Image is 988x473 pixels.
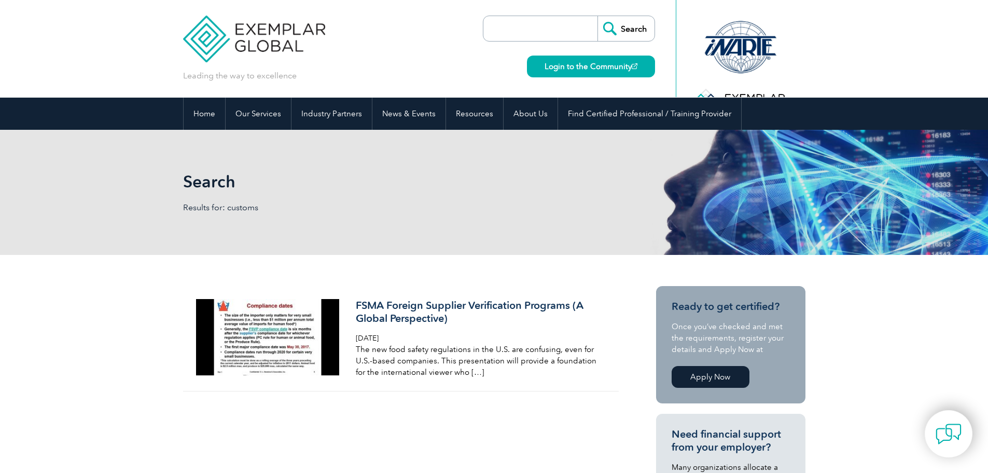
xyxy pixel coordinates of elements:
a: Home [184,98,225,130]
p: The new food safety regulations in the U.S. are confusing, even for U.S.-based companies. This pr... [356,344,602,378]
h3: Ready to get certified? [672,300,790,313]
a: Apply Now [672,366,749,388]
img: fsma-foreign-supplier-verification-programs-900x480-1-300x160.jpg [196,299,340,375]
a: Login to the Community [527,56,655,77]
a: Industry Partners [291,98,372,130]
input: Search [597,16,655,41]
p: Once you’ve checked and met the requirements, register your details and Apply Now at [672,321,790,355]
img: open_square.png [632,63,637,69]
a: Our Services [226,98,291,130]
a: FSMA Foreign Supplier Verification Programs (A Global Perspective) [DATE] The new food safety reg... [183,286,619,391]
h1: Search [183,171,581,192]
h3: FSMA Foreign Supplier Verification Programs (A Global Perspective) [356,299,602,325]
h3: Need financial support from your employer? [672,428,790,454]
a: Resources [446,98,503,130]
span: [DATE] [356,334,379,343]
a: Find Certified Professional / Training Provider [558,98,741,130]
p: Results for: customs [183,202,494,213]
a: News & Events [372,98,446,130]
img: contact-chat.png [936,421,962,447]
a: About Us [504,98,558,130]
p: Leading the way to excellence [183,70,297,82]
